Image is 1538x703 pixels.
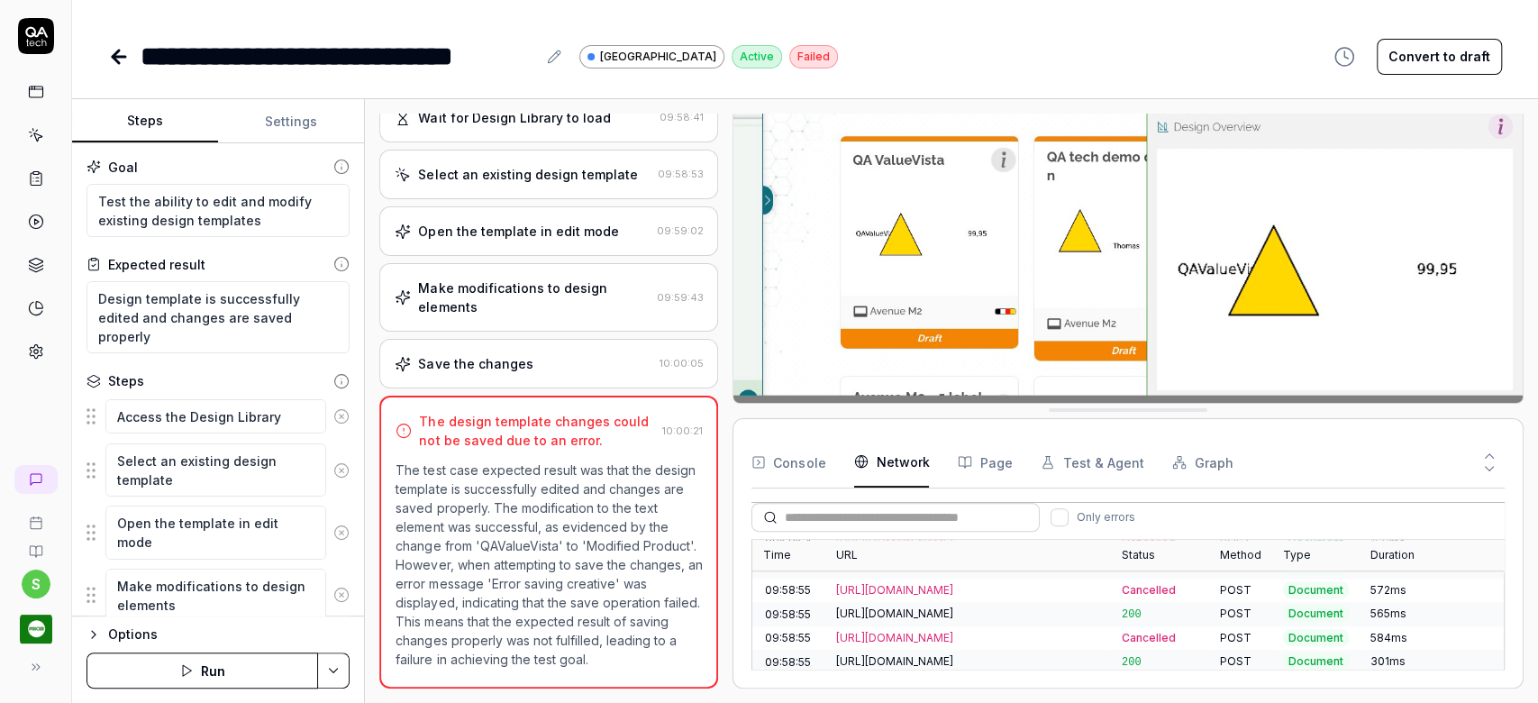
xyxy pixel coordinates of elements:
button: Remove step [326,577,357,613]
time: 09:58:41 [659,111,703,123]
time: 09:59:02 [656,224,703,237]
span: 200 [1122,656,1142,669]
div: Time [752,540,824,571]
span: Only errors [1076,509,1134,525]
div: Suggestions [86,397,350,435]
button: Only errors [1051,508,1069,526]
div: Duration [1360,540,1504,571]
div: Steps [108,371,144,390]
span: [GEOGRAPHIC_DATA] [600,49,716,65]
button: Console [751,437,825,488]
div: The design template changes could not be saved due to an error. [419,412,654,450]
div: POST [1209,602,1272,626]
div: [URL][DOMAIN_NAME] [835,606,1100,622]
div: Save the changes [418,354,532,373]
div: Suggestions [86,505,350,560]
div: Type [1272,540,1360,571]
div: Wait for Design Library to load [418,108,610,127]
button: Test & Agent [1041,437,1143,488]
span: Document [1283,581,1349,598]
time: 10:00:05 [659,357,703,370]
div: Suggestions [86,443,350,498]
div: Options [108,624,350,645]
div: Failed [789,45,838,68]
time: 10:00:21 [661,425,702,437]
div: 584ms [1360,626,1504,650]
button: Remove step [326,452,357,488]
span: Cancelled [1122,583,1176,597]
button: Pricer.com Logo [7,598,64,649]
a: Documentation [7,530,64,559]
span: 200 [1122,608,1142,621]
p: The test case expected result was that the design template is successfully edited and changes are... [396,461,702,669]
time: 09:58:55 [765,654,811,671]
button: Remove step [326,515,357,551]
button: View version history [1323,39,1366,75]
time: 09:58:55 [765,630,811,646]
button: Convert to draft [1377,39,1502,75]
a: New conversation [14,465,58,494]
div: Status [1111,540,1209,571]
div: Goal [108,158,138,177]
div: URL [824,540,1111,571]
div: Expected result [108,255,205,274]
img: Pricer.com Logo [20,613,52,645]
div: [URL][DOMAIN_NAME] [835,582,1100,598]
time: 09:59:43 [656,291,703,304]
a: Book a call with us [7,501,64,530]
div: POST [1209,650,1272,674]
span: Document [1283,653,1349,670]
time: 09:58:53 [657,168,703,180]
a: [GEOGRAPHIC_DATA] [579,44,724,68]
div: Suggestions [86,568,350,623]
div: 565ms [1360,602,1504,626]
button: Network [854,437,929,488]
div: Active [732,45,782,68]
div: 572ms [1360,579,1504,602]
button: Run [86,653,318,689]
div: POST [1209,626,1272,650]
span: Document [1283,629,1349,646]
span: Document [1283,605,1349,622]
div: [URL][DOMAIN_NAME] [835,630,1100,646]
button: Remove step [326,398,357,434]
button: Settings [218,100,364,143]
button: Page [958,437,1012,488]
button: Steps [72,100,218,143]
time: 09:58:55 [765,607,811,623]
button: s [22,570,50,598]
div: POST [1209,579,1272,602]
div: Method [1209,540,1272,571]
time: 09:58:55 [765,582,811,598]
div: Make modifications to design elements [418,278,649,316]
div: Open the template in edit mode [418,222,618,241]
div: [URL][DOMAIN_NAME] [835,653,1100,670]
div: Select an existing design template [418,165,637,184]
button: Graph [1172,437,1233,488]
div: 301ms [1360,650,1504,674]
span: Cancelled [1122,631,1176,644]
button: Options [86,624,350,645]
